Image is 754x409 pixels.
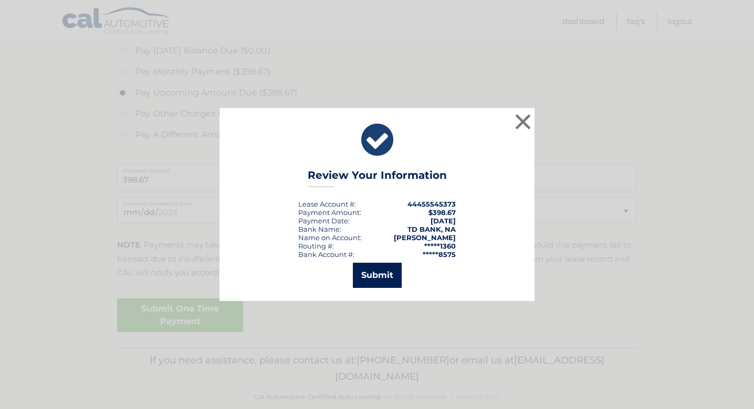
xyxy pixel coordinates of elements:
h3: Review Your Information [308,169,447,187]
div: : [298,217,350,225]
strong: TD BANK, NA [407,225,456,233]
div: Bank Account #: [298,250,354,259]
div: Lease Account #: [298,200,356,208]
div: Bank Name: [298,225,341,233]
strong: 44455545373 [407,200,456,208]
div: Routing #: [298,242,334,250]
span: [DATE] [431,217,456,225]
div: Name on Account: [298,233,362,242]
span: $398.67 [428,208,456,217]
button: Submit [353,263,402,288]
button: × [512,111,533,132]
div: Payment Amount: [298,208,361,217]
span: Payment Date [298,217,348,225]
strong: [PERSON_NAME] [394,233,456,242]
